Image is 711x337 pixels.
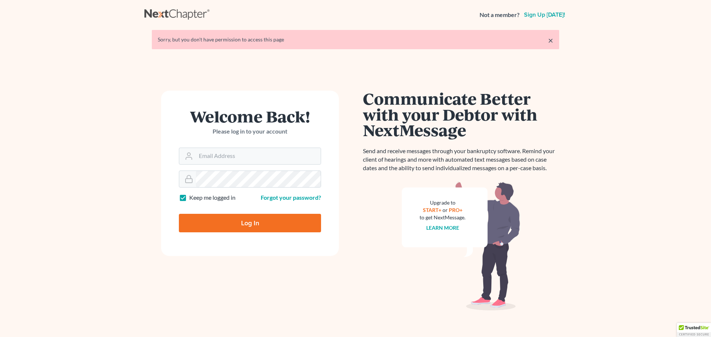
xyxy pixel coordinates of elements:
img: nextmessage_bg-59042aed3d76b12b5cd301f8e5b87938c9018125f34e5fa2b7a6b67550977c72.svg [402,181,520,311]
strong: Not a member? [480,11,520,19]
a: Sign up [DATE]! [523,12,567,18]
div: Sorry, but you don't have permission to access this page [158,36,553,43]
a: × [548,36,553,45]
a: PRO+ [449,207,463,213]
p: Please log in to your account [179,127,321,136]
div: TrustedSite Certified [677,323,711,337]
a: Forgot your password? [261,194,321,201]
a: Learn more [426,225,459,231]
h1: Welcome Back! [179,108,321,124]
input: Email Address [196,148,321,164]
div: Upgrade to [420,199,465,206]
h1: Communicate Better with your Debtor with NextMessage [363,91,559,138]
span: or [443,207,448,213]
p: Send and receive messages through your bankruptcy software. Remind your client of hearings and mo... [363,147,559,172]
input: Log In [179,214,321,232]
label: Keep me logged in [189,193,236,202]
a: START+ [423,207,441,213]
div: to get NextMessage. [420,214,465,221]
